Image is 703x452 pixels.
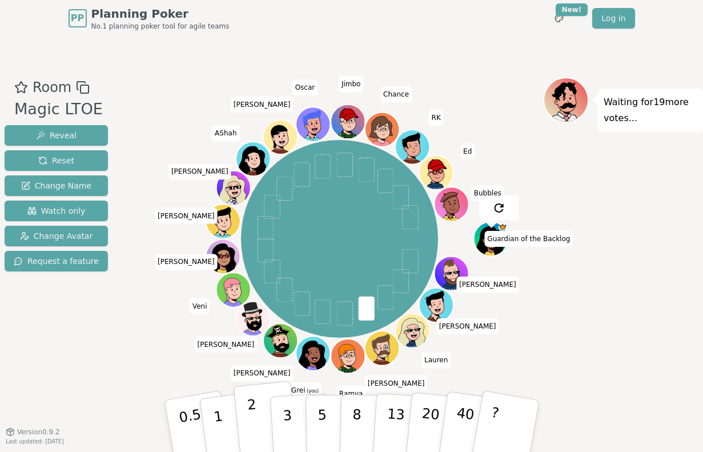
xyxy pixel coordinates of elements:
span: Guardian of the Backlog is the host [499,223,507,231]
button: Change Name [5,175,108,196]
span: Click to change your name [460,143,475,159]
span: Watch only [27,205,86,217]
span: Last updated: [DATE] [6,438,64,445]
span: Click to change your name [365,375,428,391]
button: Click to change your avatar [297,337,329,369]
span: Click to change your name [484,231,573,247]
span: Reveal [36,130,77,141]
span: Click to change your name [190,298,210,314]
span: Click to change your name [429,110,444,126]
span: Click to change your name [168,163,231,179]
span: Reset [38,155,74,166]
span: Click to change your name [292,79,318,95]
span: Click to change your name [231,97,294,113]
span: Click to change your name [380,86,412,102]
span: (you) [306,389,319,394]
span: Click to change your name [339,76,364,92]
span: No.1 planning poker tool for agile teams [91,22,230,31]
span: Click to change your name [471,185,504,201]
span: Change Avatar [20,230,93,242]
a: PPPlanning PokerNo.1 planning poker tool for agile teams [69,6,230,31]
p: Waiting for 19 more votes... [604,94,697,126]
button: Request a feature [5,251,108,271]
span: Click to change your name [421,352,451,368]
span: PP [71,11,84,25]
span: Click to change your name [436,318,499,334]
a: Log in [592,8,634,29]
span: Change Name [21,180,91,191]
span: Click to change your name [231,365,294,381]
div: New! [556,3,588,16]
span: Click to change your name [155,254,218,270]
img: reset [492,201,506,215]
span: Click to change your name [456,277,519,293]
span: Planning Poker [91,6,230,22]
span: Request a feature [14,255,99,267]
button: Version0.9.2 [6,427,60,437]
span: Version 0.9.2 [17,427,60,437]
span: Click to change your name [212,125,239,141]
button: Add as favourite [14,77,28,98]
button: New! [549,8,569,29]
button: Reset [5,150,108,171]
span: Click to change your name [194,337,257,353]
span: Click to change your name [155,208,218,224]
span: Click to change your name [336,386,366,402]
button: Change Avatar [5,226,108,246]
div: Magic LTOE [14,98,103,121]
span: Room [33,77,71,98]
button: Reveal [5,125,108,146]
button: Watch only [5,201,108,221]
span: Click to change your name [288,382,322,398]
